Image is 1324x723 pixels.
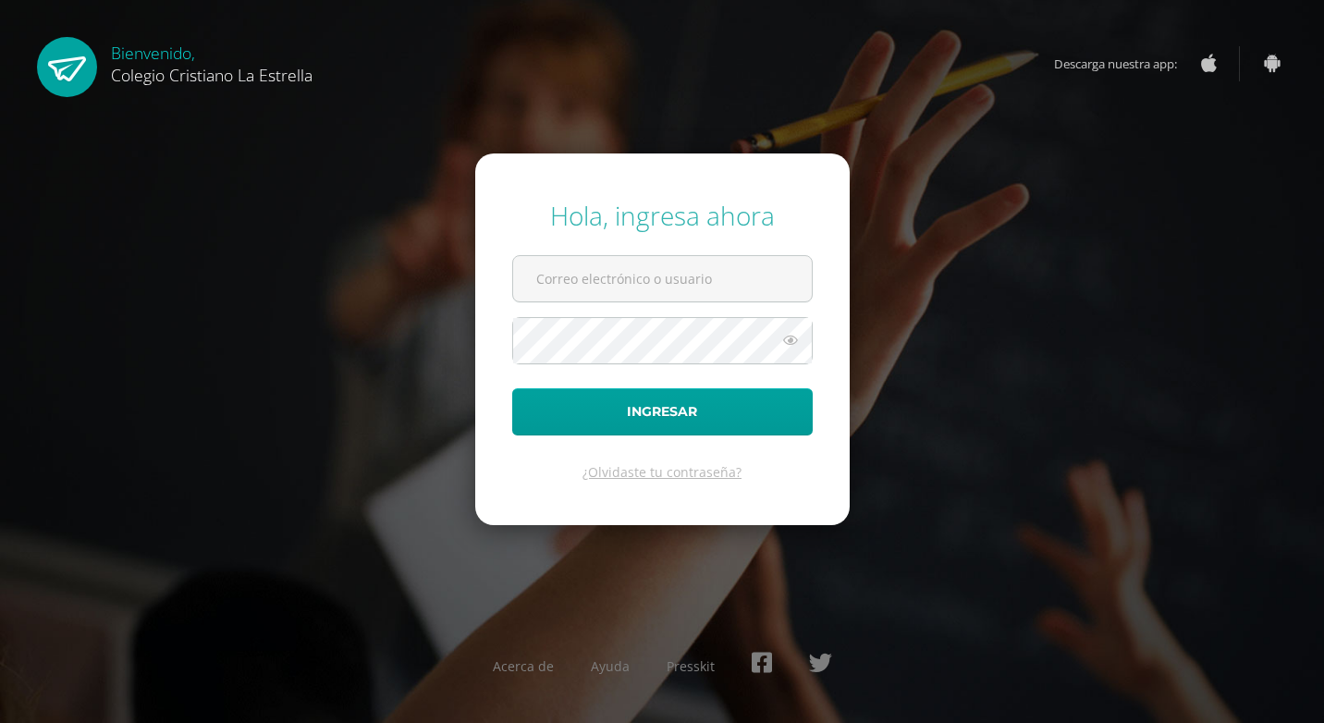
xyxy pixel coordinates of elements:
[512,198,813,233] div: Hola, ingresa ahora
[513,256,812,301] input: Correo electrónico o usuario
[111,37,313,86] div: Bienvenido,
[591,657,630,675] a: Ayuda
[1054,46,1195,81] span: Descarga nuestra app:
[512,388,813,435] button: Ingresar
[493,657,554,675] a: Acerca de
[582,463,742,481] a: ¿Olvidaste tu contraseña?
[667,657,715,675] a: Presskit
[111,64,313,86] span: Colegio Cristiano La Estrella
